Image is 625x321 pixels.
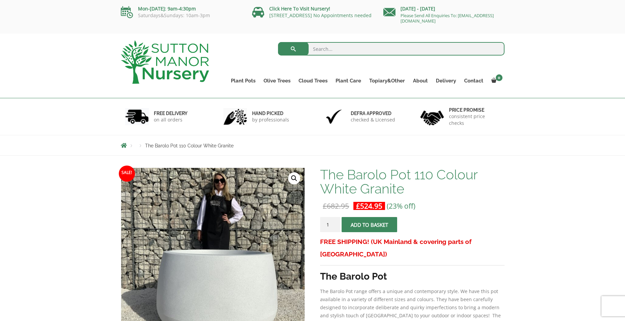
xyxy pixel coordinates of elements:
img: 4.jpg [420,106,444,127]
a: Please Send All Enquiries To: [EMAIL_ADDRESS][DOMAIN_NAME] [401,12,494,24]
input: Product quantity [320,217,340,232]
h1: The Barolo Pot 110 Colour White Granite [320,168,504,196]
span: (23% off) [387,201,415,211]
a: View full-screen image gallery [288,172,300,184]
h3: FREE SHIPPING! (UK Mainland & covering parts of [GEOGRAPHIC_DATA]) [320,236,504,260]
input: Search... [278,42,505,56]
img: 1.jpg [125,108,149,125]
bdi: 524.95 [356,201,382,211]
span: 0 [496,74,502,81]
span: £ [323,201,327,211]
p: by professionals [252,116,289,123]
a: Plant Care [332,76,365,85]
img: 3.jpg [322,108,346,125]
a: Click Here To Visit Nursery! [269,5,330,12]
bdi: 682.95 [323,201,349,211]
p: consistent price checks [449,113,500,127]
span: Sale! [119,166,135,182]
img: logo [121,40,209,84]
p: Saturdays&Sundays: 10am-3pm [121,13,242,18]
a: Delivery [432,76,460,85]
span: £ [356,201,360,211]
a: Contact [460,76,487,85]
a: Olive Trees [259,76,294,85]
h6: Price promise [449,107,500,113]
a: [STREET_ADDRESS] No Appointments needed [269,12,372,19]
a: About [409,76,432,85]
p: on all orders [154,116,187,123]
a: Cloud Trees [294,76,332,85]
h6: FREE DELIVERY [154,110,187,116]
strong: The Barolo Pot [320,271,387,282]
a: Topiary&Other [365,76,409,85]
span: The Barolo Pot 110 Colour White Granite [145,143,234,148]
button: Add to basket [342,217,397,232]
p: Mon-[DATE]: 9am-4:30pm [121,5,242,13]
p: checked & Licensed [351,116,395,123]
nav: Breadcrumbs [121,143,505,148]
img: 2.jpg [223,108,247,125]
h6: hand picked [252,110,289,116]
a: Plant Pots [227,76,259,85]
a: 0 [487,76,505,85]
p: [DATE] - [DATE] [383,5,505,13]
h6: Defra approved [351,110,395,116]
